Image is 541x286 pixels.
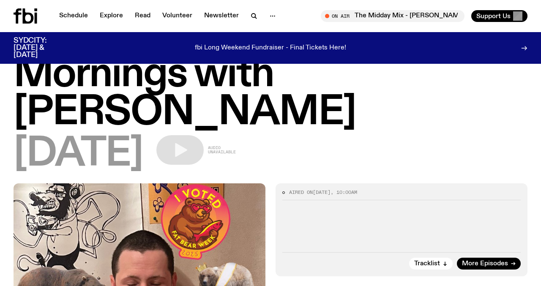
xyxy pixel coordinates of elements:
button: Tracklist [409,258,453,270]
a: Schedule [54,10,93,22]
h3: SYDCITY: [DATE] & [DATE] [14,37,68,59]
a: Explore [95,10,128,22]
a: More Episodes [457,258,521,270]
a: Newsletter [199,10,244,22]
span: Aired on [289,189,313,196]
h1: Mornings with [PERSON_NAME] [14,56,527,132]
span: [DATE] [313,189,331,196]
span: More Episodes [462,261,508,267]
p: fbi Long Weekend Fundraiser - Final Tickets Here! [195,44,346,52]
span: Support Us [476,12,511,20]
span: , 10:00am [331,189,357,196]
button: Support Us [471,10,527,22]
a: Read [130,10,156,22]
span: [DATE] [14,135,143,173]
button: On AirThe Midday Mix - [PERSON_NAME] & [PERSON_NAME] [321,10,464,22]
span: Audio unavailable [208,146,236,154]
span: Tracklist [414,261,440,267]
a: Volunteer [157,10,197,22]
